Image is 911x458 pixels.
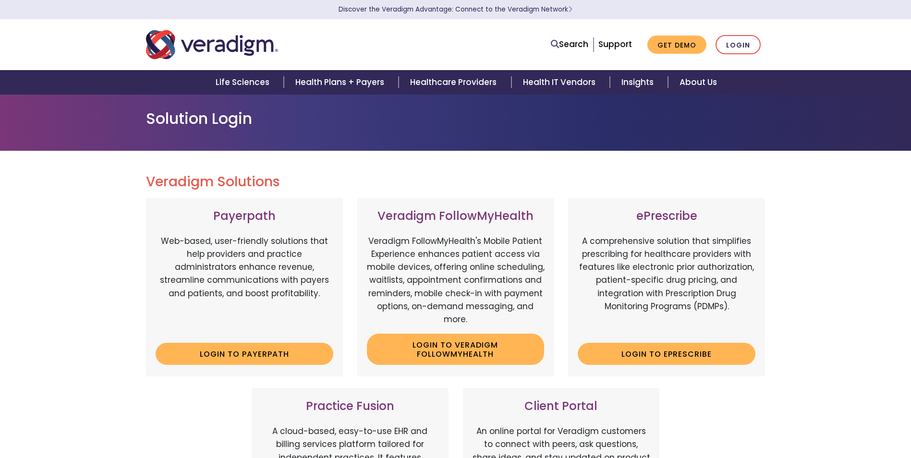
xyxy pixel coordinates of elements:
a: Life Sciences [204,70,284,95]
a: Support [598,38,632,50]
h3: Veradigm FollowMyHealth [367,209,545,223]
a: Login to Veradigm FollowMyHealth [367,334,545,365]
span: Learn More [568,5,572,14]
p: Web-based, user-friendly solutions that help providers and practice administrators enhance revenu... [156,235,333,336]
a: Healthcare Providers [399,70,511,95]
h3: ePrescribe [578,209,755,223]
a: Get Demo [647,36,706,54]
p: Veradigm FollowMyHealth's Mobile Patient Experience enhances patient access via mobile devices, o... [367,235,545,326]
a: Login to Payerpath [156,343,333,365]
h3: Client Portal [473,399,650,413]
a: Search [551,38,588,51]
a: Login to ePrescribe [578,343,755,365]
a: About Us [668,70,729,95]
a: Login [716,35,761,55]
a: Insights [610,70,668,95]
h1: Solution Login [146,109,765,128]
h3: Payerpath [156,209,333,223]
a: Health IT Vendors [511,70,610,95]
a: Health Plans + Payers [284,70,399,95]
p: A comprehensive solution that simplifies prescribing for healthcare providers with features like ... [578,235,755,336]
h3: Practice Fusion [261,399,439,413]
img: Veradigm logo [146,29,278,60]
a: Discover the Veradigm Advantage: Connect to the Veradigm NetworkLearn More [339,5,572,14]
h2: Veradigm Solutions [146,174,765,190]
